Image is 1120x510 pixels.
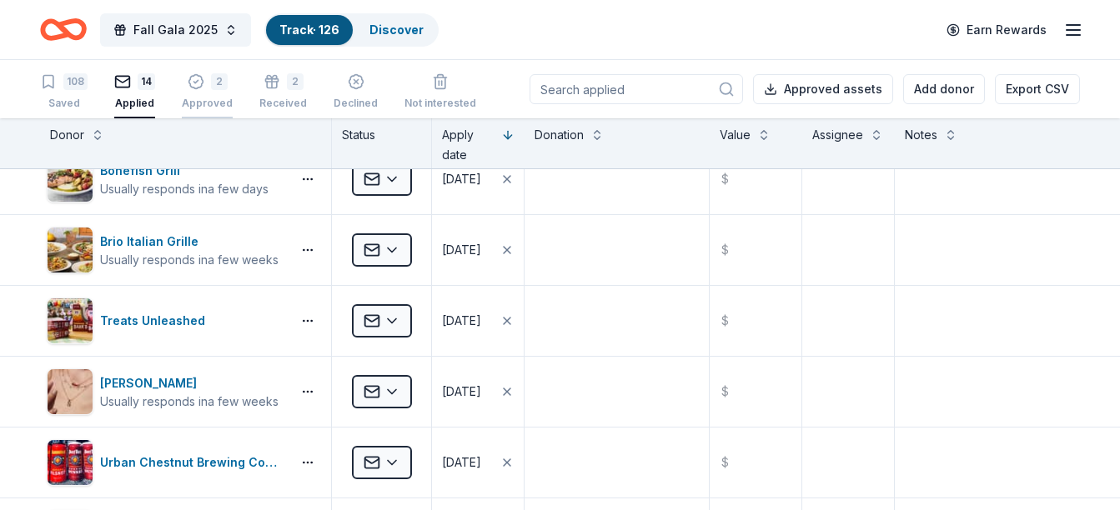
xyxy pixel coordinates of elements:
div: 2 [287,73,304,90]
button: Image for Bonefish GrillBonefish GrillUsually responds ina few days [47,156,284,202]
button: [DATE] [432,357,524,427]
button: Image for Treats UnleashedTreats Unleashed [47,297,284,344]
div: Usually responds in a few days [100,181,269,197]
div: [DATE] [442,382,481,402]
button: 2Received [259,67,307,118]
img: Image for Brio Italian Grille [48,227,93,272]
button: Image for Urban Chestnut Brewing CompanyUrban Chestnut Brewing Company [47,439,284,486]
div: [DATE] [442,240,481,260]
button: [DATE] [432,144,524,214]
div: Donation [535,125,584,145]
img: Image for Kendra Scott [48,369,93,414]
button: [DATE] [432,215,524,285]
div: Received [259,97,307,110]
div: Declined [334,97,378,110]
button: 2Approved [182,67,233,118]
button: Export CSV [995,74,1080,104]
div: Applied [114,97,155,110]
div: Usually responds in a few weeks [100,393,279,410]
div: Apply date [442,125,495,165]
a: Earn Rewards [937,15,1057,45]
div: [DATE] [442,311,481,331]
div: Bonefish Grill [100,161,269,181]
button: Track· 126Discover [264,13,439,47]
div: Approved [182,97,233,110]
div: Value [720,125,751,145]
div: [DATE] [442,169,481,189]
span: Fall Gala 2025 [133,20,218,40]
button: Fall Gala 2025 [100,13,251,47]
div: Treats Unleashed [100,311,212,331]
div: [PERSON_NAME] [100,373,279,393]
div: 108 [63,73,88,90]
button: Image for Kendra Scott[PERSON_NAME]Usually responds ina few weeks [47,368,284,415]
div: Usually responds in a few weeks [100,252,279,268]
div: Donor [50,125,84,145]
div: 2 [211,73,228,90]
img: Image for Treats Unleashed [48,298,93,343]
button: 14Applied [114,67,155,118]
button: Approved assets [753,74,893,104]
a: Track· 126 [279,22,339,37]
div: Status [332,118,432,168]
button: Not interested [404,67,476,118]
button: Image for Brio Italian GrilleBrio Italian GrilleUsually responds ina few weeks [47,227,284,273]
div: [DATE] [442,452,481,472]
button: Add donor [903,74,985,104]
a: Home [40,10,87,49]
button: [DATE] [432,286,524,356]
div: Saved [40,97,88,110]
img: Image for Bonefish Grill [48,157,93,202]
div: 14 [138,73,155,90]
a: Discover [369,22,424,37]
input: Search applied [530,74,743,104]
div: Not interested [404,97,476,110]
div: Urban Chestnut Brewing Company [100,452,284,472]
button: [DATE] [432,427,524,497]
div: Assignee [812,125,863,145]
div: Notes [905,125,937,145]
button: Declined [334,67,378,118]
button: 108Saved [40,67,88,118]
img: Image for Urban Chestnut Brewing Company [48,440,93,485]
div: Brio Italian Grille [100,232,279,252]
